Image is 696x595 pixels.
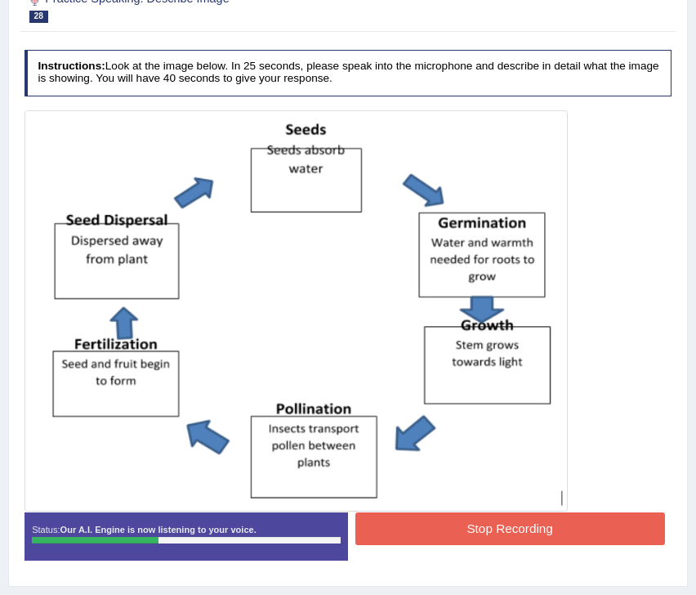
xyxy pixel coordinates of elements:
[60,525,257,535] strong: Our A.I. Engine is now listening to your voice.
[25,512,348,561] div: Status:
[38,60,105,72] b: Instructions:
[355,512,665,544] button: Stop Recording
[25,50,672,96] h4: Look at the image below. In 25 seconds, please speak into the microphone and describe in detail w...
[29,11,48,23] span: 28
